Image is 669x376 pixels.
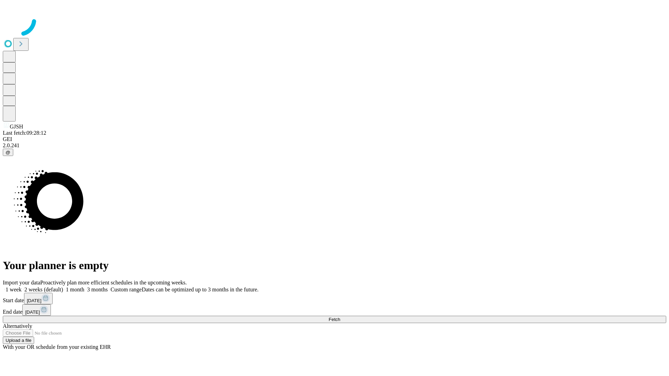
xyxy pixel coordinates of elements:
[3,323,32,329] span: Alternatively
[3,149,13,156] button: @
[3,293,666,304] div: Start date
[3,259,666,272] h1: Your planner is empty
[66,287,84,292] span: 1 month
[10,124,23,130] span: GJSH
[22,304,51,316] button: [DATE]
[142,287,259,292] span: Dates can be optimized up to 3 months in the future.
[3,344,111,350] span: With your OR schedule from your existing EHR
[6,150,10,155] span: @
[25,310,40,315] span: [DATE]
[110,287,141,292] span: Custom range
[40,280,187,285] span: Proactively plan more efficient schedules in the upcoming weeks.
[329,317,340,322] span: Fetch
[24,293,53,304] button: [DATE]
[3,316,666,323] button: Fetch
[3,280,40,285] span: Import your data
[3,142,666,149] div: 2.0.241
[3,136,666,142] div: GEI
[87,287,108,292] span: 3 months
[3,337,34,344] button: Upload a file
[3,130,46,136] span: Last fetch: 09:28:12
[24,287,63,292] span: 2 weeks (default)
[3,304,666,316] div: End date
[27,298,41,303] span: [DATE]
[6,287,22,292] span: 1 week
